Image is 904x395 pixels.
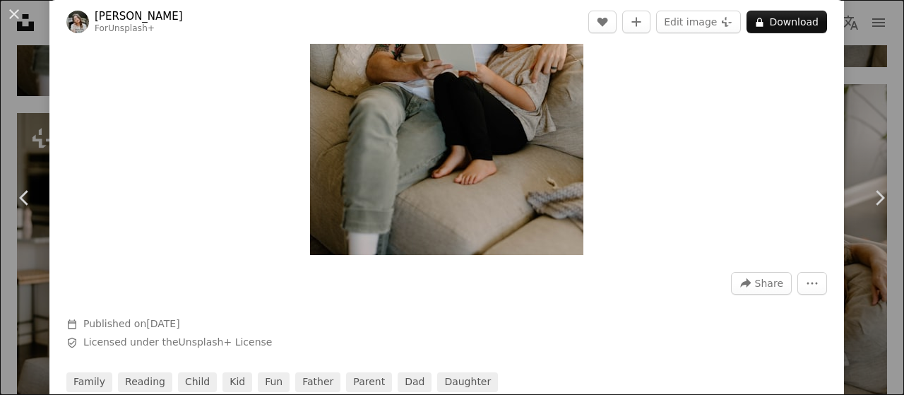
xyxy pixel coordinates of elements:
[179,336,273,348] a: Unsplash+ License
[222,372,252,392] a: kid
[755,273,783,294] span: Share
[258,372,290,392] a: fun
[398,372,432,392] a: dad
[295,372,340,392] a: father
[178,372,217,392] a: child
[146,318,179,329] time: October 7, 2022 at 7:38:55 PM GMT+11
[797,272,827,295] button: More Actions
[656,11,741,33] button: Edit image
[622,11,650,33] button: Add to Collection
[346,372,392,392] a: parent
[108,23,155,33] a: Unsplash+
[66,11,89,33] img: Go to Brooke Cagle's profile
[66,372,112,392] a: family
[437,372,498,392] a: daughter
[95,9,183,23] a: [PERSON_NAME]
[118,372,172,392] a: reading
[588,11,617,33] button: Like
[747,11,827,33] button: Download
[83,336,272,350] span: Licensed under the
[855,130,904,266] a: Next
[731,272,792,295] button: Share this image
[95,23,183,35] div: For
[83,318,180,329] span: Published on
